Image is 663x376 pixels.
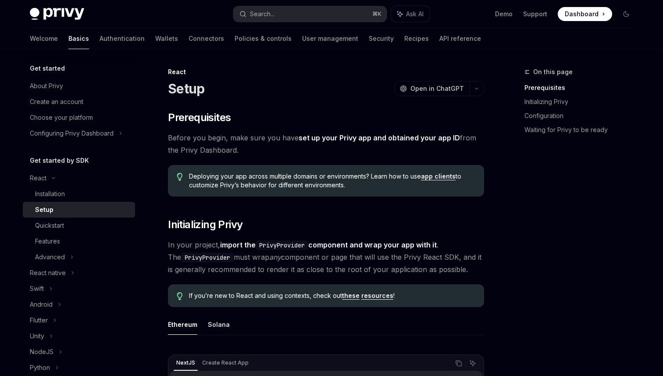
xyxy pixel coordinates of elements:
[177,173,183,181] svg: Tip
[372,11,381,18] span: ⌘ K
[369,28,394,49] a: Security
[533,67,573,77] span: On this page
[404,28,429,49] a: Recipes
[35,204,53,215] div: Setup
[177,292,183,300] svg: Tip
[523,10,547,18] a: Support
[30,28,58,49] a: Welcome
[30,299,53,310] div: Android
[361,292,393,300] a: resources
[220,240,437,249] strong: import the component and wrap your app with it
[406,10,424,18] span: Ask AI
[174,358,198,368] div: NextJS
[30,283,44,294] div: Swift
[256,240,308,250] code: PrivyProvider
[23,78,135,94] a: About Privy
[189,28,224,49] a: Connectors
[30,128,114,139] div: Configuring Privy Dashboard
[168,239,484,276] span: In your project, . The must wrap component or page that will use the Privy React SDK, and it is g...
[155,28,178,49] a: Wallets
[200,358,251,368] div: Create React App
[168,111,231,125] span: Prerequisites
[35,220,64,231] div: Quickstart
[30,362,50,373] div: Python
[189,291,475,300] span: If you’re new to React and using contexts, check out !
[189,172,475,190] span: Deploying your app across multiple domains or environments? Learn how to use to customize Privy’s...
[453,358,464,369] button: Copy the contents from the code block
[168,132,484,156] span: Before you begin, make sure you have from the Privy Dashboard.
[208,314,230,335] button: Solana
[439,28,481,49] a: API reference
[467,358,478,369] button: Ask AI
[181,253,234,262] code: PrivyProvider
[30,81,63,91] div: About Privy
[30,268,66,278] div: React native
[30,331,44,341] div: Unity
[302,28,358,49] a: User management
[23,202,135,218] a: Setup
[421,172,456,180] a: app clients
[168,314,197,335] button: Ethereum
[250,9,274,19] div: Search...
[30,97,83,107] div: Create an account
[168,218,242,232] span: Initializing Privy
[269,253,281,261] em: any
[524,95,640,109] a: Initializing Privy
[619,7,633,21] button: Toggle dark mode
[68,28,89,49] a: Basics
[235,28,292,49] a: Policies & controls
[558,7,612,21] a: Dashboard
[30,347,53,357] div: NodeJS
[391,6,430,22] button: Ask AI
[23,218,135,233] a: Quickstart
[410,84,464,93] span: Open in ChatGPT
[495,10,513,18] a: Demo
[23,233,135,249] a: Features
[30,315,48,326] div: Flutter
[394,81,469,96] button: Open in ChatGPT
[35,252,65,262] div: Advanced
[23,110,135,125] a: Choose your platform
[565,10,599,18] span: Dashboard
[30,173,46,183] div: React
[30,112,93,123] div: Choose your platform
[524,109,640,123] a: Configuration
[23,94,135,110] a: Create an account
[168,81,204,97] h1: Setup
[35,189,65,199] div: Installation
[168,68,484,76] div: React
[524,123,640,137] a: Waiting for Privy to be ready
[30,8,84,20] img: dark logo
[342,292,360,300] a: these
[35,236,60,247] div: Features
[23,186,135,202] a: Installation
[233,6,387,22] button: Search...⌘K
[524,81,640,95] a: Prerequisites
[100,28,145,49] a: Authentication
[30,155,89,166] h5: Get started by SDK
[30,63,65,74] h5: Get started
[299,133,460,143] a: set up your Privy app and obtained your app ID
